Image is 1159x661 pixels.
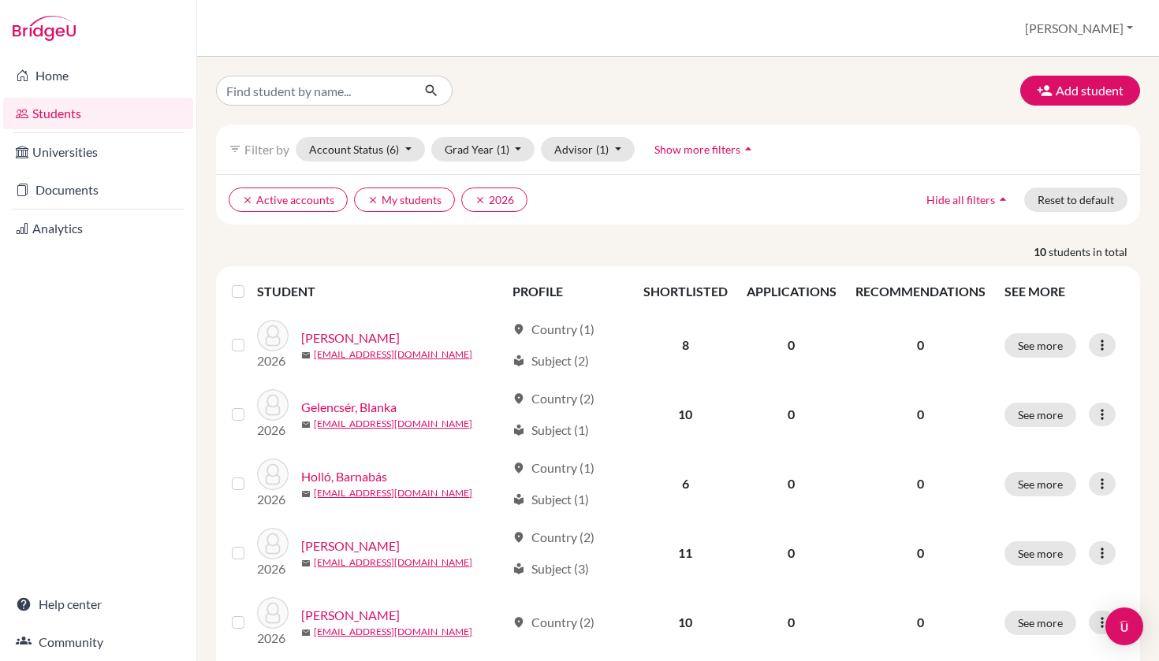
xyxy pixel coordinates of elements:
[855,613,986,632] p: 0
[913,188,1024,212] button: Hide all filtersarrow_drop_up
[634,518,737,588] td: 11
[512,616,525,629] span: location_on
[512,320,594,339] div: Country (1)
[257,273,502,310] th: STUDENT
[1004,541,1076,566] button: See more
[512,351,589,370] div: Subject (2)
[244,142,289,157] span: Filter by
[1018,13,1140,43] button: [PERSON_NAME]
[1004,611,1076,635] button: See more
[512,559,589,578] div: Subject (3)
[461,188,527,212] button: clear2026
[257,559,289,578] p: 2026
[634,310,737,380] td: 8
[512,392,525,405] span: location_on
[301,537,400,555] a: [PERSON_NAME]
[257,421,289,440] p: 2026
[654,143,740,156] span: Show more filters
[314,486,472,500] a: [EMAIL_ADDRESS][DOMAIN_NAME]
[512,389,594,408] div: Country (2)
[475,195,486,206] i: clear
[512,459,594,477] div: Country (1)
[737,518,846,588] td: 0
[512,323,525,336] span: location_on
[301,489,311,499] span: mail
[634,273,737,310] th: SHORTLISTED
[257,389,289,421] img: Gelencsér, Blanka
[257,351,289,370] p: 2026
[3,174,193,206] a: Documents
[314,417,472,431] a: [EMAIL_ADDRESS][DOMAIN_NAME]
[634,588,737,657] td: 10
[229,188,348,212] button: clearActive accounts
[1004,333,1076,358] button: See more
[257,459,289,490] img: Holló, Barnabás
[3,626,193,658] a: Community
[367,195,378,206] i: clear
[3,213,193,244] a: Analytics
[301,329,400,347] a: [PERSON_NAME]
[995,191,1011,207] i: arrow_drop_up
[512,493,525,506] span: local_library
[855,544,986,563] p: 0
[503,273,634,310] th: PROFILE
[855,474,986,493] p: 0
[314,555,472,570] a: [EMAIL_ADDRESS][DOMAIN_NAME]
[855,336,986,355] p: 0
[512,355,525,367] span: local_library
[1020,76,1140,106] button: Add student
[995,273,1134,310] th: SEE MORE
[3,136,193,168] a: Universities
[596,143,609,156] span: (1)
[1024,188,1127,212] button: Reset to default
[301,398,397,417] a: Gelencsér, Blanka
[301,559,311,568] span: mail
[641,137,770,162] button: Show more filtersarrow_drop_up
[1105,607,1143,645] div: Open Intercom Messenger
[301,606,400,625] a: [PERSON_NAME]
[257,490,289,509] p: 2026
[1004,472,1076,496] button: See more
[512,462,525,474] span: location_on
[740,141,756,157] i: arrow_drop_up
[229,143,241,155] i: filter_list
[1004,403,1076,427] button: See more
[216,76,412,106] input: Find student by name...
[512,490,589,509] div: Subject (1)
[855,405,986,424] p: 0
[541,137,635,162] button: Advisor(1)
[3,589,193,620] a: Help center
[431,137,535,162] button: Grad Year(1)
[634,449,737,518] td: 6
[257,320,289,351] img: Domonkos, Luca
[926,193,995,206] span: Hide all filters
[737,273,846,310] th: APPLICATIONS
[1049,243,1140,260] span: students in total
[314,625,472,639] a: [EMAIL_ADDRESS][DOMAIN_NAME]
[512,563,525,575] span: local_library
[314,347,472,362] a: [EMAIL_ADDRESS][DOMAIN_NAME]
[301,351,311,360] span: mail
[242,195,253,206] i: clear
[497,143,509,156] span: (1)
[354,188,455,212] button: clearMy students
[512,528,594,547] div: Country (2)
[386,143,399,156] span: (6)
[634,380,737,449] td: 10
[512,421,589,440] div: Subject (1)
[1034,243,1049,260] strong: 10
[13,16,76,41] img: Bridge-U
[296,137,425,162] button: Account Status(6)
[257,597,289,629] img: Kosztolányi, Niki
[846,273,995,310] th: RECOMMENDATIONS
[737,310,846,380] td: 0
[737,449,846,518] td: 0
[257,629,289,648] p: 2026
[301,420,311,429] span: mail
[3,98,193,129] a: Students
[3,60,193,91] a: Home
[301,467,387,486] a: Holló, Barnabás
[512,531,525,544] span: location_on
[512,424,525,436] span: local_library
[512,613,594,632] div: Country (2)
